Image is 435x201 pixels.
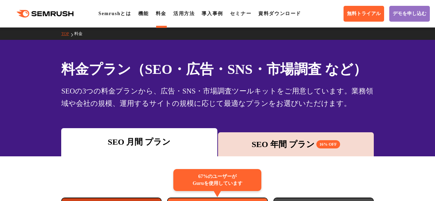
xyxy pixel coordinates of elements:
[98,11,131,16] a: Semrushとは
[389,6,430,22] a: デモを申し込む
[202,11,223,16] a: 導入事例
[344,6,384,22] a: 無料トライアル
[65,136,214,148] div: SEO 月間 プラン
[138,11,149,16] a: 機能
[316,140,340,148] span: 16% OFF
[230,11,251,16] a: セミナー
[156,11,166,16] a: 料金
[393,11,426,17] span: デモを申し込む
[74,31,88,36] a: 料金
[258,11,301,16] a: 資料ダウンロード
[61,31,74,36] a: TOP
[173,11,195,16] a: 活用方法
[61,59,374,79] h1: 料金プラン（SEO・広告・SNS・市場調査 など）
[221,138,370,150] div: SEO 年間 プラン
[347,11,381,17] span: 無料トライアル
[61,85,374,110] div: SEOの3つの料金プランから、広告・SNS・市場調査ツールキットをご用意しています。業務領域や会社の規模、運用するサイトの規模に応じて最適なプランをお選びいただけます。
[173,169,261,191] div: 67%のユーザーが Guruを使用しています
